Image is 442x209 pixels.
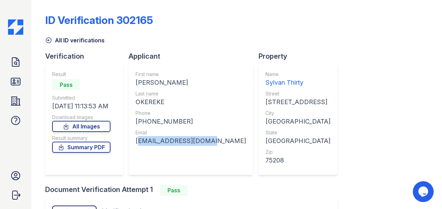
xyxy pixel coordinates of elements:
[52,114,110,121] div: Download Images
[413,181,435,202] iframe: chat widget
[52,71,110,78] div: Result
[136,71,246,78] div: First name
[136,78,246,87] div: [PERSON_NAME]
[265,149,330,156] div: Zip
[8,19,23,35] img: CE_Icon_Blue-c292c112584629df590d857e76928e9f676e5b41ef8f769ba2f05ee15b207248.png
[45,14,153,26] div: ID Verification 302165
[136,136,246,146] div: [EMAIL_ADDRESS][DOMAIN_NAME]
[129,51,259,61] div: Applicant
[265,71,330,87] a: Name Sylvan Thirty
[136,129,246,136] div: Email
[136,90,246,97] div: Last name
[265,117,330,126] div: [GEOGRAPHIC_DATA]
[265,129,330,136] div: State
[52,121,110,132] a: All Images
[136,117,246,126] div: [PHONE_NUMBER]
[265,156,330,165] div: 75208
[52,79,80,90] div: Pass
[259,51,343,61] div: Property
[45,51,129,61] div: Verification
[136,110,246,117] div: Phone
[265,78,330,87] div: Sylvan Thirty
[45,36,105,44] a: All ID verifications
[265,71,330,78] div: Name
[265,110,330,117] div: City
[265,90,330,97] div: Street
[52,142,110,153] a: Summary PDF
[45,185,343,196] div: Document Verification Attempt 1
[160,185,188,196] div: Pass
[52,94,110,101] div: Submitted
[136,97,246,107] div: OKEREKE
[265,136,330,146] div: [GEOGRAPHIC_DATA]
[52,135,110,142] div: Result summary
[52,101,110,111] div: [DATE] 11:13:53 AM
[265,97,330,107] div: [STREET_ADDRESS]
